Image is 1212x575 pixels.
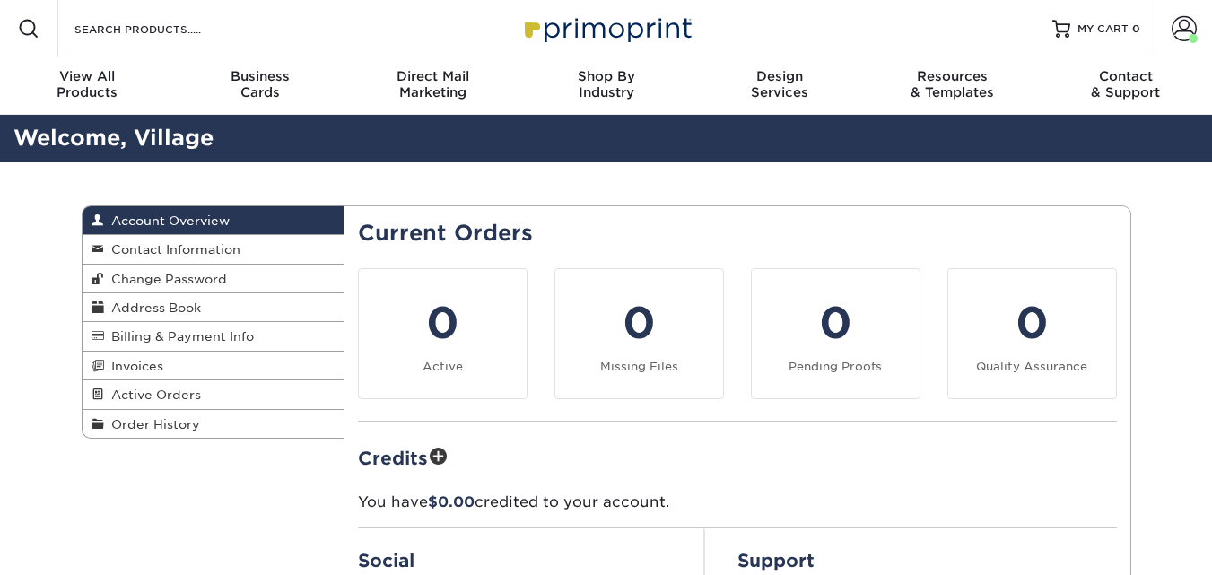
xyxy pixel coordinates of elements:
div: 0 [370,291,516,355]
a: Active Orders [83,380,344,409]
span: Design [693,68,866,84]
a: Change Password [83,265,344,293]
h2: Credits [358,443,1117,471]
div: 0 [763,291,909,355]
a: Contact& Support [1039,57,1212,115]
a: 0 Missing Files [554,268,724,399]
a: Shop ByIndustry [519,57,693,115]
h2: Current Orders [358,221,1117,247]
div: & Templates [866,68,1039,100]
a: DesignServices [693,57,866,115]
span: Change Password [104,272,227,286]
small: Active [423,360,463,373]
div: Industry [519,68,693,100]
div: 0 [566,291,712,355]
span: Active Orders [104,388,201,402]
span: Direct Mail [346,68,519,84]
span: Account Overview [104,213,230,228]
span: Invoices [104,359,163,373]
div: Cards [173,68,346,100]
span: $0.00 [428,493,475,510]
a: Billing & Payment Info [83,322,344,351]
a: 0 Pending Proofs [751,268,920,399]
h2: Social [358,550,672,571]
span: Resources [866,68,1039,84]
a: Address Book [83,293,344,322]
a: Resources& Templates [866,57,1039,115]
span: Contact Information [104,242,240,257]
span: Address Book [104,301,201,315]
img: Primoprint [517,9,696,48]
p: You have credited to your account. [358,492,1117,513]
a: Invoices [83,352,344,380]
a: Account Overview [83,206,344,235]
span: MY CART [1077,22,1129,37]
a: 0 Quality Assurance [947,268,1117,399]
span: Shop By [519,68,693,84]
span: Billing & Payment Info [104,329,254,344]
span: 0 [1132,22,1140,35]
span: Business [173,68,346,84]
a: Direct MailMarketing [346,57,519,115]
input: SEARCH PRODUCTS..... [73,18,248,39]
h2: Support [737,550,1117,571]
div: Marketing [346,68,519,100]
small: Pending Proofs [789,360,882,373]
div: & Support [1039,68,1212,100]
a: BusinessCards [173,57,346,115]
a: Order History [83,410,344,438]
span: Contact [1039,68,1212,84]
small: Quality Assurance [976,360,1087,373]
div: Services [693,68,866,100]
a: 0 Active [358,268,528,399]
small: Missing Files [600,360,678,373]
span: Order History [104,417,200,431]
a: Contact Information [83,235,344,264]
div: 0 [959,291,1105,355]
